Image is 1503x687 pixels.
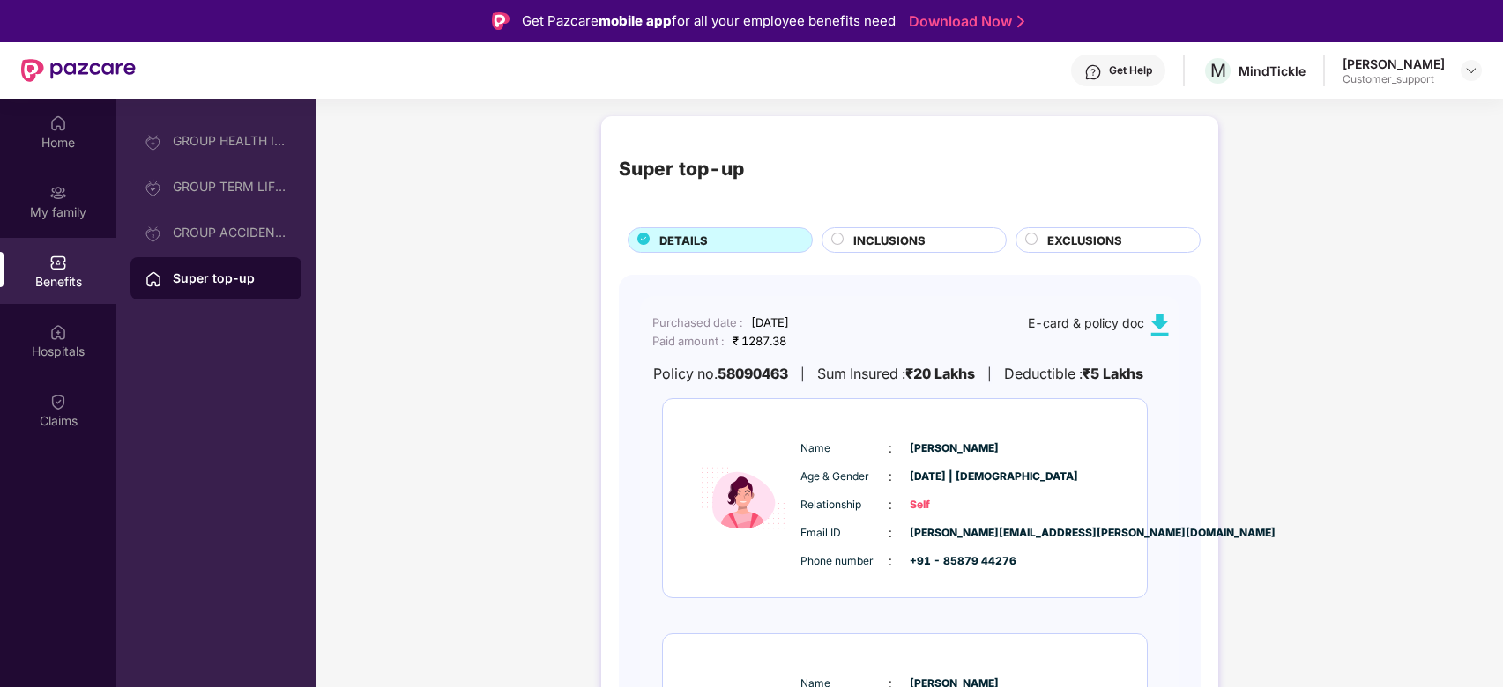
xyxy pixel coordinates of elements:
span: Phone number [800,553,889,570]
img: icon [690,417,796,580]
img: svg+xml;base64,PHN2ZyBpZD0iQ2xhaW0iIHhtbG5zPSJodHRwOi8vd3d3LnczLm9yZy8yMDAwL3N2ZyIgd2lkdGg9IjIwIi... [49,393,67,410]
span: : [889,467,892,486]
img: svg+xml;base64,PHN2ZyBpZD0iSG9zcGl0YWxzIiB4bWxucz0iaHR0cDovL3d3dy53My5vcmcvMjAwMC9zdmciIHdpZHRoPS... [49,323,67,341]
span: : [889,495,892,514]
span: [DATE] | [DEMOGRAPHIC_DATA] [910,469,998,485]
span: : [889,523,892,543]
div: [PERSON_NAME] [1343,55,1445,72]
div: E-card & policy doc [1028,314,1171,336]
strong: mobile app [599,12,672,29]
span: +91 - 85879 44276 [910,553,998,570]
div: MindTickle [1239,63,1306,79]
div: | [800,365,805,384]
div: Policy no. [653,363,788,385]
img: svg+xml;base64,PHN2ZyB3aWR0aD0iMjAiIGhlaWdodD0iMjAiIHZpZXdCb3g9IjAgMCAyMCAyMCIgZmlsbD0ibm9uZSIgeG... [145,133,162,151]
span: M [1210,60,1226,81]
span: Relationship [800,497,889,513]
span: Name [800,440,889,457]
img: svg+xml;base64,PHN2ZyBpZD0iRHJvcGRvd24tMzJ4MzIiIHhtbG5zPSJodHRwOi8vd3d3LnczLm9yZy8yMDAwL3N2ZyIgd2... [1464,63,1478,78]
img: svg+xml;base64,PHN2ZyB3aWR0aD0iMjAiIGhlaWdodD0iMjAiIHZpZXdCb3g9IjAgMCAyMCAyMCIgZmlsbD0ibm9uZSIgeG... [145,225,162,242]
img: Stroke [1017,12,1024,31]
span: EXCLUSIONS [1047,232,1122,249]
span: Email ID [800,525,889,542]
div: GROUP ACCIDENTAL INSURANCE [173,225,287,240]
div: Sum Insured : [817,363,975,385]
span: DETAILS [659,232,708,249]
span: : [889,551,892,571]
img: svg+xml;base64,PHN2ZyB3aWR0aD0iMjAiIGhlaWdodD0iMjAiIHZpZXdCb3g9IjAgMCAyMCAyMCIgZmlsbD0ibm9uZSIgeG... [145,179,162,196]
a: Download Now [909,12,1019,31]
b: ₹5 Lakhs [1083,365,1143,382]
div: | [987,365,992,384]
div: Purchased date : [652,314,742,331]
div: Customer_support [1343,72,1445,86]
div: Super top-up [619,155,744,184]
div: Super top-up [173,270,287,287]
div: Paid amount : [652,332,724,350]
img: svg+xml;base64,PHN2ZyBpZD0iSGVscC0zMngzMiIgeG1sbnM9Imh0dHA6Ly93d3cudzMub3JnLzIwMDAvc3ZnIiB3aWR0aD... [1084,63,1102,81]
div: GROUP HEALTH INSURANCE [173,134,287,148]
div: Deductible : [1004,363,1143,385]
span: Self [910,497,998,513]
div: Get Help [1109,63,1152,78]
img: svg+xml;base64,PHN2ZyBpZD0iSG9tZSIgeG1sbnM9Imh0dHA6Ly93d3cudzMub3JnLzIwMDAvc3ZnIiB3aWR0aD0iMjAiIG... [145,270,162,288]
span: INCLUSIONS [853,232,926,249]
span: Age & Gender [800,469,889,485]
span: [PERSON_NAME][EMAIL_ADDRESS][PERSON_NAME][DOMAIN_NAME] [910,525,998,542]
div: GROUP TERM LIFE INSURANCE [173,180,287,194]
img: svg+xml;base64,PHN2ZyBpZD0iQmVuZWZpdHMiIHhtbG5zPSJodHRwOi8vd3d3LnczLm9yZy8yMDAwL3N2ZyIgd2lkdGg9Ij... [49,254,67,271]
b: ₹20 Lakhs [905,365,975,382]
div: ₹ 1287.38 [733,332,786,350]
b: 58090463 [718,363,788,385]
img: svg+xml;base64,PHN2ZyB3aWR0aD0iMjAiIGhlaWdodD0iMjAiIHZpZXdCb3g9IjAgMCAyMCAyMCIgZmlsbD0ibm9uZSIgeG... [49,184,67,202]
span: [PERSON_NAME] [910,440,998,457]
div: Get Pazcare for all your employee benefits need [522,11,896,32]
img: svg+xml;base64,PHN2ZyB4bWxucz0iaHR0cDovL3d3dy53My5vcmcvMjAwMC9zdmciIHdpZHRoPSIxMC40IiBoZWlnaHQ9Ij... [1149,314,1171,336]
div: [DATE] [751,314,789,331]
img: Logo [492,12,510,30]
img: New Pazcare Logo [21,59,136,82]
img: svg+xml;base64,PHN2ZyBpZD0iSG9tZSIgeG1sbnM9Imh0dHA6Ly93d3cudzMub3JnLzIwMDAvc3ZnIiB3aWR0aD0iMjAiIG... [49,114,67,132]
span: : [889,439,892,458]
